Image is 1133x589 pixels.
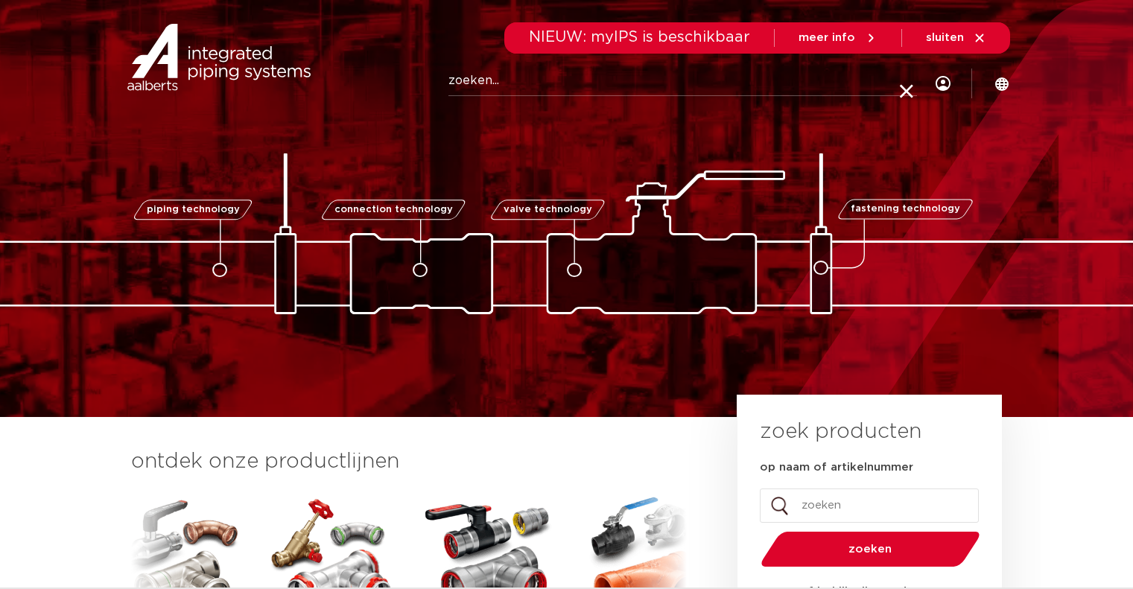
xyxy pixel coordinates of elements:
[799,544,942,555] span: zoeken
[760,460,913,475] label: op naam of artikelnummer
[529,30,750,45] span: NIEUW: myIPS is beschikbaar
[755,530,986,568] button: zoeken
[926,32,964,43] span: sluiten
[448,66,917,96] input: zoeken...
[936,54,950,114] div: my IPS
[926,31,986,45] a: sluiten
[147,205,240,214] span: piping technology
[131,447,687,477] h3: ontdek onze productlijnen
[334,205,452,214] span: connection technology
[760,488,979,523] input: zoeken
[760,417,921,447] h3: zoek producten
[799,32,855,43] span: meer info
[851,205,960,214] span: fastening technology
[799,31,877,45] a: meer info
[504,205,592,214] span: valve technology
